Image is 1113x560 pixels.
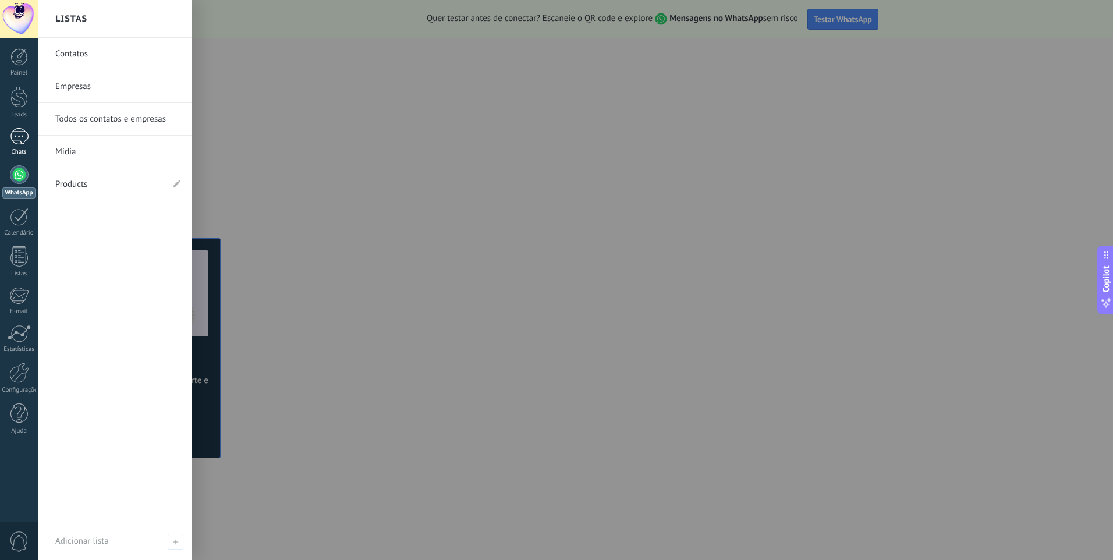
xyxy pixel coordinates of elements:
a: Todos os contatos e empresas [55,103,180,136]
a: Contatos [55,38,180,70]
div: Chats [2,148,36,156]
div: Listas [2,270,36,278]
a: Mídia [55,136,180,168]
span: Copilot [1100,266,1112,293]
a: Empresas [55,70,180,103]
h2: Listas [55,1,87,37]
div: Calendário [2,229,36,237]
div: Ajuda [2,427,36,435]
span: Adicionar lista [55,536,109,547]
div: WhatsApp [2,187,36,199]
span: Adicionar lista [168,534,183,550]
div: E-mail [2,308,36,316]
div: Painel [2,69,36,77]
div: Leads [2,111,36,119]
div: Configurações [2,387,36,394]
a: Products [55,168,163,201]
div: Estatísticas [2,346,36,353]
